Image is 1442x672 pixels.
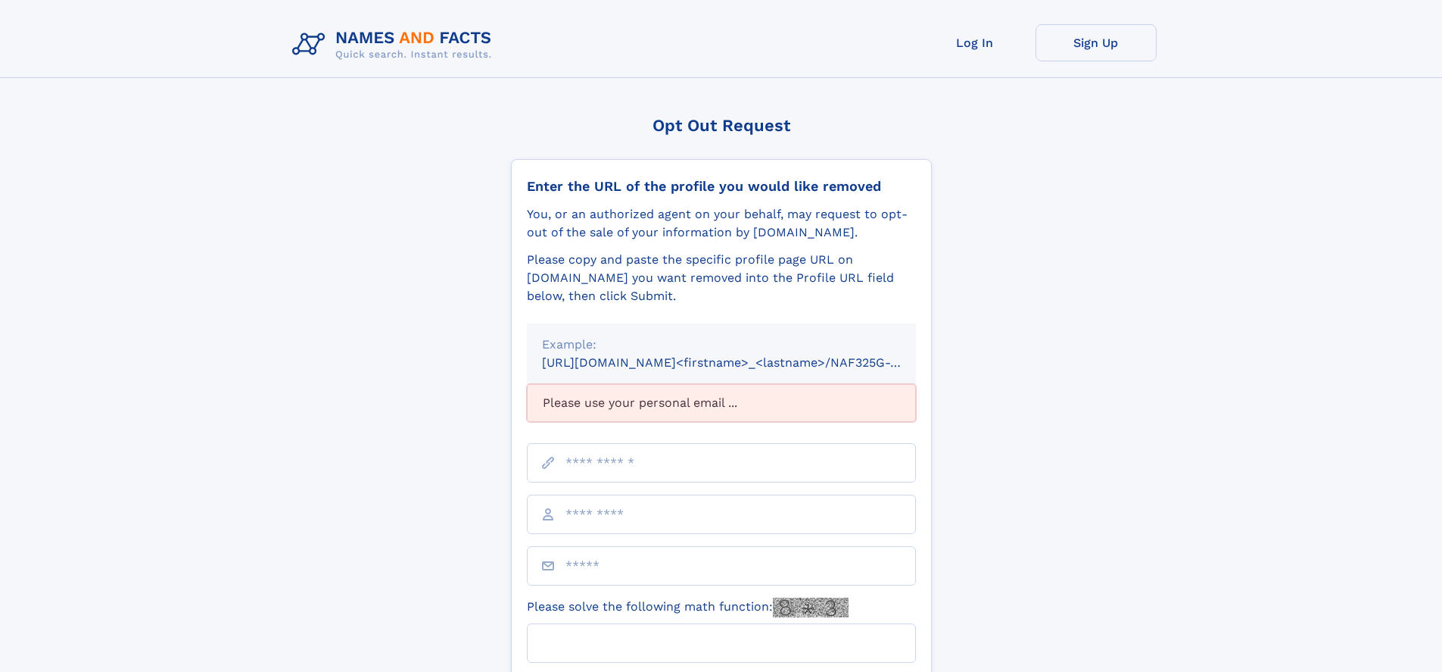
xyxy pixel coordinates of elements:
div: You, or an authorized agent on your behalf, may request to opt-out of the sale of your informatio... [527,205,916,242]
div: Please copy and paste the specific profile page URL on [DOMAIN_NAME] you want removed into the Pr... [527,251,916,305]
a: Log In [914,24,1036,61]
div: Opt Out Request [511,116,932,135]
small: [URL][DOMAIN_NAME]<firstname>_<lastname>/NAF325G-xxxxxxxx [542,355,945,370]
div: Enter the URL of the profile you would like removed [527,178,916,195]
div: Example: [542,336,901,354]
div: Please use your personal email ... [527,384,916,422]
label: Please solve the following math function: [527,598,849,617]
img: Logo Names and Facts [286,24,504,65]
a: Sign Up [1036,24,1157,61]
